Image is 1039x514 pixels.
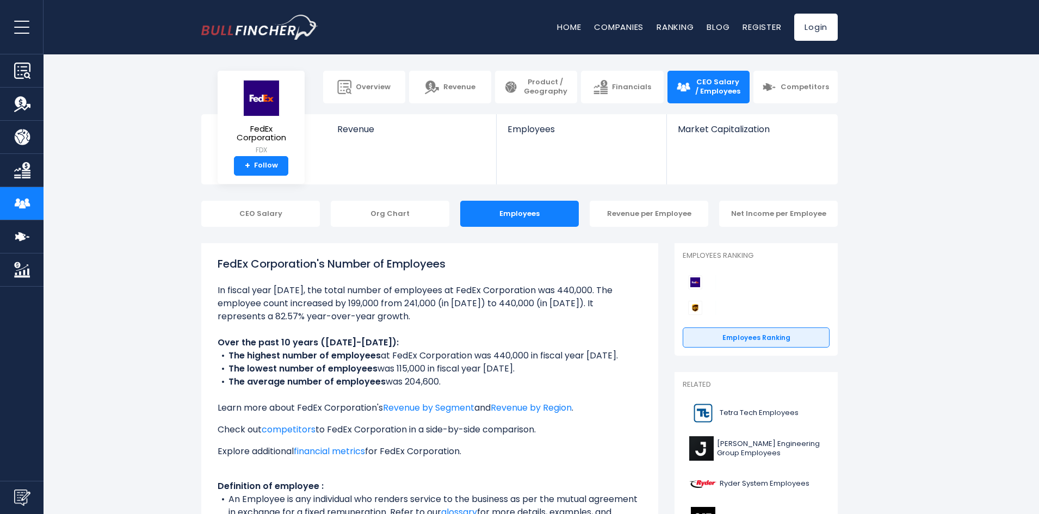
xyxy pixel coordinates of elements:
a: Employees Ranking [683,327,830,348]
strong: + [245,161,250,171]
div: Revenue per Employee [590,201,708,227]
p: Explore additional for FedEx Corporation. [218,445,642,458]
h1: FedEx Corporation's Number of Employees [218,256,642,272]
a: Revenue [326,114,497,153]
a: Blog [707,21,729,33]
p: Employees Ranking [683,251,830,261]
span: Competitors [781,83,829,92]
div: CEO Salary [201,201,320,227]
b: Over the past 10 years ([DATE]-[DATE]): [218,336,399,349]
a: Revenue [409,71,491,103]
a: Revenue by Segment [383,401,474,414]
span: Revenue [337,124,486,134]
img: bullfincher logo [201,15,318,40]
span: Market Capitalization [678,124,826,134]
a: [PERSON_NAME] Engineering Group Employees [683,434,830,463]
a: Login [794,14,838,41]
img: TTEK logo [689,401,716,425]
b: Definition of employee : [218,480,324,492]
img: J logo [689,436,714,461]
span: Revenue [443,83,475,92]
p: Related [683,380,830,389]
a: Register [743,21,781,33]
a: Ranking [657,21,694,33]
b: The highest number of employees [228,349,381,362]
p: Check out to FedEx Corporation in a side-by-side comparison. [218,423,642,436]
li: was 204,600. [218,375,642,388]
span: Tetra Tech Employees [720,408,799,418]
b: The average number of employees [228,375,386,388]
a: FedEx Corporation FDX [226,79,296,156]
a: competitors [262,423,316,436]
div: Org Chart [331,201,449,227]
b: The lowest number of employees [228,362,378,375]
a: Revenue by Region [491,401,572,414]
a: Product / Geography [495,71,577,103]
a: Ryder System Employees [683,469,830,499]
span: Product / Geography [522,78,568,96]
p: Learn more about FedEx Corporation's and . [218,401,642,414]
a: financial metrics [294,445,365,457]
a: +Follow [234,156,288,176]
div: Employees [460,201,579,227]
a: Companies [594,21,644,33]
img: R logo [689,472,716,496]
span: CEO Salary / Employees [695,78,741,96]
a: Employees [497,114,666,153]
span: Financials [612,83,651,92]
a: Overview [323,71,405,103]
small: FDX [226,145,296,155]
img: United Parcel Service competitors logo [688,301,702,315]
a: Competitors [753,71,838,103]
a: CEO Salary / Employees [667,71,750,103]
a: Go to homepage [201,15,318,40]
span: Employees [508,124,655,134]
li: at FedEx Corporation was 440,000 in fiscal year [DATE]. [218,349,642,362]
span: Ryder System Employees [720,479,809,488]
a: Financials [581,71,663,103]
span: Overview [356,83,391,92]
div: Net Income per Employee [719,201,838,227]
a: Home [557,21,581,33]
li: In fiscal year [DATE], the total number of employees at FedEx Corporation was 440,000. The employ... [218,284,642,323]
span: [PERSON_NAME] Engineering Group Employees [717,439,823,458]
a: Tetra Tech Employees [683,398,830,428]
a: Market Capitalization [667,114,837,153]
li: was 115,000 in fiscal year [DATE]. [218,362,642,375]
img: FedEx Corporation competitors logo [688,275,702,289]
span: FedEx Corporation [226,125,296,143]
